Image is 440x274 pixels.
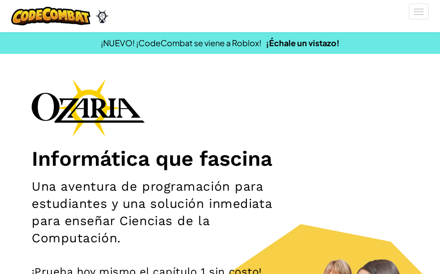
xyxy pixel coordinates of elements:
[266,38,340,48] a: ¡Échale un vistazo!
[32,178,284,247] h2: Una aventura de programación para estudiantes y una solución inmediata para enseñar Ciencias de l...
[32,79,145,137] img: Ozaria branding logo
[95,10,109,23] img: Ozaria
[101,38,261,48] span: ¡NUEVO! ¡CodeCombat se viene a Roblox!
[11,7,90,25] img: CodeCombat logo
[32,146,408,171] h1: Informática que fascina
